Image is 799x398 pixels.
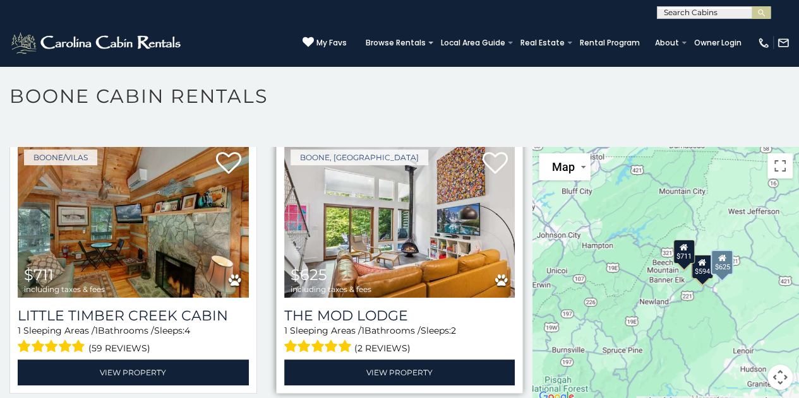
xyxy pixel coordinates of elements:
[18,143,249,298] a: Little Timber Creek Cabin $711 including taxes & fees
[18,324,249,356] div: Sleeping Areas / Bathrooms / Sleeps:
[284,325,287,336] span: 1
[688,34,748,52] a: Owner Login
[514,34,571,52] a: Real Estate
[482,151,507,177] a: Add to favorites
[24,285,105,293] span: including taxes & fees
[24,266,54,284] span: $711
[316,37,347,49] span: My Favs
[95,325,98,336] span: 1
[284,143,515,298] img: The Mod Lodge
[574,34,646,52] a: Rental Program
[451,325,456,336] span: 2
[692,255,713,279] div: $594
[767,153,793,179] button: Toggle fullscreen view
[18,307,249,324] a: Little Timber Creek Cabin
[649,34,685,52] a: About
[291,285,371,293] span: including taxes & fees
[361,325,364,336] span: 1
[18,325,21,336] span: 1
[767,365,793,390] button: Map camera controls
[291,149,428,165] a: Boone, [GEOGRAPHIC_DATA]
[18,360,249,385] a: View Property
[673,240,695,264] div: $711
[777,37,790,49] img: mail-regular-white.png
[291,266,327,284] span: $625
[18,143,249,298] img: Little Timber Creek Cabin
[539,153,591,180] button: Change map style
[9,30,184,56] img: White-1-2.png
[435,34,512,52] a: Local Area Guide
[216,151,241,177] a: Add to favorites
[284,143,515,298] a: The Mod Lodge $625 including taxes & fees
[551,160,574,173] span: Map
[303,37,347,49] a: My Favs
[284,324,515,356] div: Sleeping Areas / Bathrooms / Sleeps:
[757,37,770,49] img: phone-regular-white.png
[88,340,150,356] span: (59 reviews)
[184,325,190,336] span: 4
[24,149,97,165] a: Boone/Vilas
[354,340,411,356] span: (2 reviews)
[711,250,734,275] div: $625
[284,307,515,324] a: The Mod Lodge
[359,34,432,52] a: Browse Rentals
[284,360,515,385] a: View Property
